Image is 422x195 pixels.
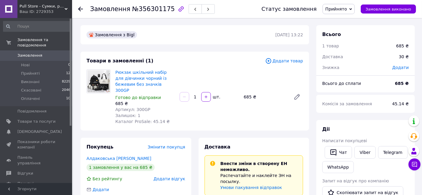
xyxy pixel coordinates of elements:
[87,31,137,38] div: Замовлення з Bigl
[115,119,170,124] span: Каталог ProSale: 45.14 ₴
[17,139,56,150] span: Показники роботи компанії
[153,176,185,181] span: Додати відгук
[17,119,56,124] span: Товари та послуги
[325,146,352,159] button: Чат
[205,144,231,150] span: Доставка
[354,146,375,159] a: Viber
[220,185,282,190] a: Умови пакування відправок
[395,81,409,86] b: 685 ₴
[220,161,287,172] span: Внести зміни в створену ЕН неможливо.
[115,107,150,112] span: Артикул: 300GР
[3,21,71,32] input: Пошук
[322,31,341,37] span: Всього
[87,58,153,64] span: Товари в замовленні (1)
[322,138,367,143] span: Написати покупцеві
[392,65,409,70] span: Додати
[322,54,343,59] span: Доставка
[322,101,372,106] span: Комісія за замовлення
[78,6,83,12] div: Повернутися назад
[265,58,303,64] span: Додати товар
[275,32,303,37] time: [DATE] 13:22
[21,96,40,101] span: Оплачені
[21,71,40,76] span: Прийняті
[132,5,175,13] span: №356301175
[87,144,114,150] span: Покупець
[322,126,330,132] span: Дії
[291,91,303,103] a: Редагувати
[241,93,289,101] div: 685 ₴
[62,79,70,85] span: 8229
[62,88,70,93] span: 2046
[115,95,161,100] span: Готово до відправки
[322,161,354,173] a: WhatsApp
[87,70,110,92] img: Рюкзак шкільний набір для дівчинки чорний із бежевим без значків 300GP
[115,113,141,118] span: Залишок: 1
[395,50,412,63] div: 30 ₴
[408,158,420,170] button: Чат з покупцем
[262,6,317,12] div: Статус замовлення
[17,53,42,58] span: Замовлення
[361,4,416,13] button: Замовлення виконано
[68,62,70,68] span: 0
[90,5,130,13] span: Замовлення
[148,145,185,149] span: Змінити покупця
[20,4,65,9] span: Pull Store - Cумки, рюкзаки, шапки та інші аксесуари
[322,43,339,48] span: 1 товар
[115,70,167,93] a: Рюкзак шкільний набір для дівчинки чорний із бежевим без значків 300GP
[66,71,70,76] span: 12
[322,81,361,86] span: Всього до сплати
[322,178,389,183] span: Запит на відгук про компанію
[220,172,298,184] p: Распечатайте и наклейте ЭН на посылку.
[17,171,33,176] span: Відгуки
[17,37,72,48] span: Замовлення та повідомлення
[87,156,151,161] a: Алдаковська [PERSON_NAME]
[17,129,62,134] span: [DEMOGRAPHIC_DATA]
[21,62,30,68] span: Нові
[211,94,221,100] div: шт.
[20,9,72,14] div: Ваш ID: 2729353
[17,109,47,114] span: Повідомлення
[322,65,339,70] span: Знижка
[392,101,409,106] span: 45.14 ₴
[115,100,175,106] div: 685 ₴
[396,43,409,49] div: 685 ₴
[366,7,411,11] span: Замовлення виконано
[87,164,155,171] div: 1 замовлення у вас на 685 ₴
[93,187,109,192] span: Додати
[378,146,408,159] a: Telegram
[93,176,122,181] span: Без рейтингу
[66,96,70,101] span: 10
[21,88,41,93] span: Скасовані
[325,7,347,11] span: Прийнято
[21,79,40,85] span: Виконані
[17,181,34,186] span: Покупці
[17,155,56,166] span: Панель управління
